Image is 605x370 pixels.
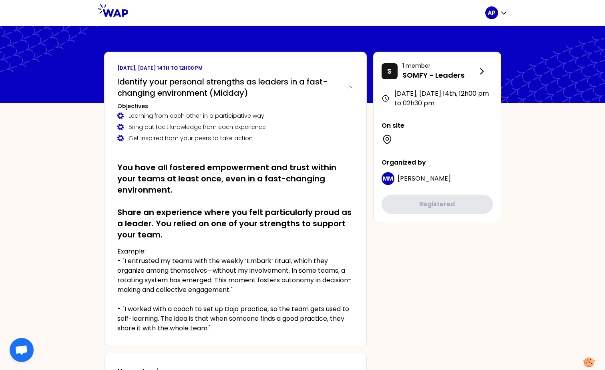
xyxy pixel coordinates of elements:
div: Learning from each other in a participative way [117,112,354,120]
button: Registered [382,195,493,214]
div: Bring out tacit knowledge from each experience [117,123,354,131]
button: Identify your personal strengths as leaders in a fast-changing environment (Midday) [117,76,354,99]
p: On site [382,121,493,131]
p: SOMFY - Leaders [402,70,477,81]
p: [DATE], [DATE] 14th to 12h00 pm [117,65,354,71]
span: [PERSON_NAME] [398,174,451,183]
div: [DATE], [DATE] 14th , 12h00 pm to 02h30 pm [382,89,493,108]
p: 1 member [402,62,477,70]
div: Get inspired from your peers to take action [117,134,354,142]
button: AP [485,6,508,19]
p: MM [383,175,393,183]
p: AP [488,9,495,17]
div: Chat abierto [10,338,34,362]
h2: Identify your personal strengths as leaders in a fast-changing environment (Midday) [117,76,341,99]
h3: Objectives [117,102,354,110]
h2: You have all fostered empowerment and trust within your teams at least once, even in a fast-chang... [117,162,354,240]
p: Organized by [382,158,493,167]
p: Example: - "I entrusted my teams with the weekly ‘Embark’ ritual, which they organize among thems... [117,247,354,333]
p: S [387,66,392,77]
